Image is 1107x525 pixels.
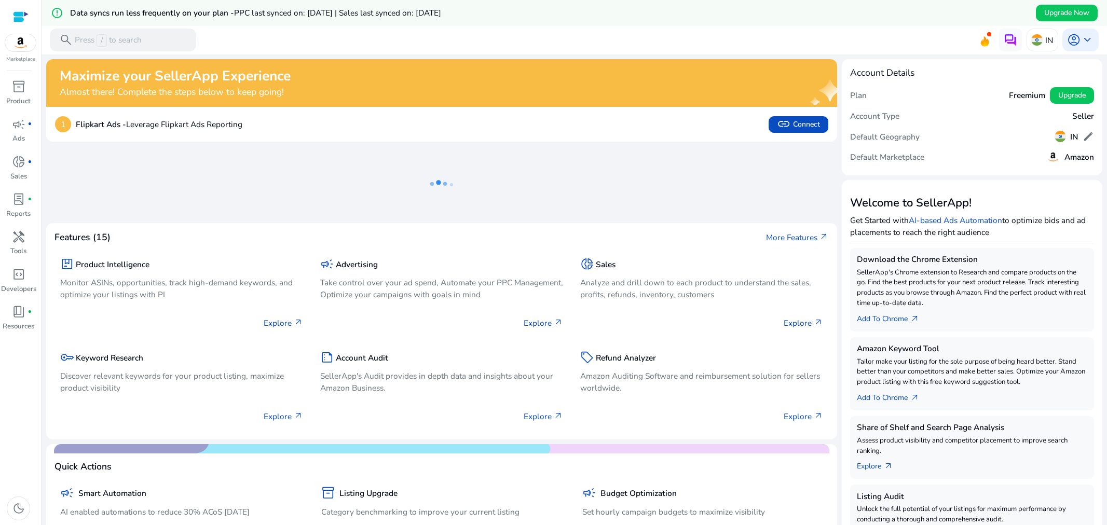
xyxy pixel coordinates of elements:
a: Add To Chrome [857,388,928,404]
h5: Smart Automation [78,489,146,498]
span: key [60,351,74,364]
h4: Quick Actions [54,461,112,472]
p: Explore [784,410,823,422]
h4: Features (15) [54,232,111,243]
p: Set hourly campaign budgets to maximize visibility [582,506,823,518]
span: arrow_outward [294,411,303,421]
h4: Almost there! Complete the steps below to keep going! [60,87,291,98]
span: arrow_outward [814,318,823,327]
span: arrow_outward [814,411,823,421]
p: SellerApp's Chrome extension to Research and compare products on the go. Find the best products f... [857,268,1087,309]
span: search [59,33,73,47]
img: amazon.svg [5,34,36,51]
p: Tools [10,246,26,257]
h5: IN [1070,132,1078,142]
button: Upgrade [1050,87,1094,104]
p: Sales [10,172,27,182]
span: handyman [12,230,25,244]
span: donut_small [580,257,594,271]
h5: Listing Upgrade [339,489,398,498]
h5: Account Type [850,112,899,121]
h5: Listing Audit [857,492,1087,501]
span: account_circle [1067,33,1081,47]
span: fiber_manual_record [28,160,32,164]
h5: Amazon [1064,153,1094,162]
p: Monitor ASINs, opportunities, track high-demand keywords, and optimize your listings with PI [60,277,303,300]
h5: Sales [596,260,616,269]
button: Upgrade Now [1036,5,1098,21]
h3: Welcome to SellerApp! [850,196,1094,210]
h5: Account Audit [336,353,388,363]
p: Explore [264,317,303,329]
span: campaign [12,118,25,131]
h5: Refund Analyzer [596,353,656,363]
span: lab_profile [12,192,25,206]
mat-icon: error_outline [51,7,63,19]
button: linkConnect [769,116,828,133]
span: Connect [777,117,819,131]
p: Explore [524,317,563,329]
p: SellerApp's Audit provides in depth data and insights about your Amazon Business. [320,370,563,394]
h5: Advertising [336,260,378,269]
p: Ads [12,134,25,144]
h2: Maximize your SellerApp Experience [60,68,291,85]
p: 1 [55,116,71,132]
span: campaign [60,486,74,500]
h4: Account Details [850,67,914,78]
h5: Seller [1072,112,1094,121]
span: fiber_manual_record [28,310,32,314]
span: summarize [320,351,334,364]
span: inventory_2 [321,486,335,500]
p: Discover relevant keywords for your product listing, maximize product visibility [60,370,303,394]
h5: Product Intelligence [76,260,149,269]
p: Explore [784,317,823,329]
span: package [60,257,74,271]
p: Assess product visibility and competitor placement to improve search ranking. [857,436,1087,457]
h5: Plan [850,91,867,100]
span: fiber_manual_record [28,197,32,202]
p: Unlock the full potential of your listings for maximum performance by conducting a thorough and c... [857,504,1087,525]
p: Amazon Auditing Software and reimbursement solution for sellers worldwide. [580,370,823,394]
img: in.svg [1055,131,1066,142]
span: arrow_outward [294,318,303,327]
span: dark_mode [12,502,25,515]
p: Category benchmarking to improve your current listing [321,506,562,518]
p: Explore [524,410,563,422]
h5: Freemium [1009,91,1045,100]
span: edit [1083,131,1094,142]
p: Reports [6,209,31,219]
span: arrow_outward [910,314,920,324]
span: PPC last synced on: [DATE] | Sales last synced on: [DATE] [234,7,441,18]
p: Explore [264,410,303,422]
p: Tailor make your listing for the sole purpose of being heard better. Stand better than your compe... [857,357,1087,388]
span: arrow_outward [819,232,829,242]
span: book_4 [12,305,25,319]
span: campaign [320,257,334,271]
h5: Data syncs run less frequently on your plan - [70,8,441,18]
span: sell [580,351,594,364]
span: arrow_outward [910,393,920,403]
h5: Default Geography [850,132,920,142]
a: Add To Chrome [857,309,928,325]
p: Analyze and drill down to each product to understand the sales, profits, refunds, inventory, cust... [580,277,823,300]
p: Press to search [75,34,142,47]
b: Flipkart Ads - [76,119,126,130]
h5: Budget Optimization [600,489,677,498]
h5: Amazon Keyword Tool [857,344,1087,353]
h5: Keyword Research [76,353,143,363]
h5: Download the Chrome Extension [857,255,1087,264]
span: arrow_outward [554,411,563,421]
h5: Default Marketplace [850,153,924,162]
span: Upgrade Now [1044,7,1089,18]
span: donut_small [12,155,25,169]
span: Upgrade [1058,90,1086,101]
span: inventory_2 [12,80,25,93]
p: Leverage Flipkart Ads Reporting [76,118,242,130]
span: keyboard_arrow_down [1081,33,1094,47]
span: link [777,117,790,131]
span: arrow_outward [554,318,563,327]
img: in.svg [1031,34,1043,46]
img: amazon.svg [1046,150,1060,163]
span: / [97,34,106,47]
a: Explorearrow_outward [857,456,902,472]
